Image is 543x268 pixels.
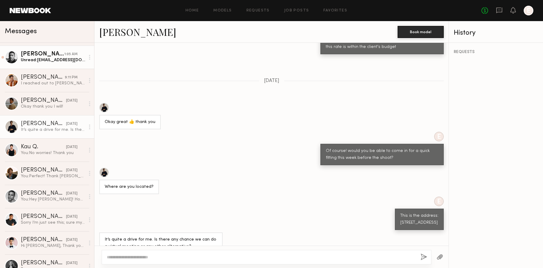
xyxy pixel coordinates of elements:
[21,243,85,249] div: Hi [PERSON_NAME], Thank you so much for reaching out, and I sincerely apologize for the delay — I...
[284,9,309,13] a: Job Posts
[66,98,78,104] div: [DATE]
[21,237,66,243] div: [PERSON_NAME]
[21,214,66,220] div: [PERSON_NAME]
[21,144,66,150] div: Kau Q.
[66,260,78,266] div: [DATE]
[186,9,199,13] a: Home
[454,30,538,36] div: History
[99,25,176,38] a: [PERSON_NAME]
[323,9,347,13] a: Favorites
[400,213,438,226] div: This is the address: [STREET_ADDRESS]
[264,78,279,84] span: [DATE]
[326,148,438,162] div: Of course! would you be able to come in for a quick fitting this week before the shoot?
[21,167,66,173] div: [PERSON_NAME]
[21,220,85,225] div: Sorry I’m just see this; sure my number is [PHONE_NUMBER] Talk soon!
[66,237,78,243] div: [DATE]
[21,98,66,104] div: [PERSON_NAME]
[64,52,78,57] div: 1:05 AM
[21,191,66,197] div: [PERSON_NAME]
[105,184,154,191] div: Where are you located?
[21,173,85,179] div: You: Perfect! Thank [PERSON_NAME]
[326,37,438,51] div: it's a 4-5 hours shoot. Your profile mentions $190/hr, and this rate is within the client's budget
[21,74,65,80] div: [PERSON_NAME]
[105,119,155,126] div: Okay great 👍 thank you
[21,104,85,109] div: Okay thank you I will!
[213,9,232,13] a: Models
[21,260,66,266] div: [PERSON_NAME]
[398,26,444,38] button: Book model
[21,51,64,57] div: [PERSON_NAME]
[398,29,444,34] a: Book model
[105,236,217,250] div: It’s quite a drive for me. Is there any chance we can do a virtual meeting or any other alternative?
[66,144,78,150] div: [DATE]
[66,191,78,197] div: [DATE]
[65,75,78,80] div: 9:11 PM
[21,150,85,156] div: You: No worries! Thank you
[21,57,85,63] div: Unread: [EMAIL_ADDRESS][DOMAIN_NAME]
[524,6,533,15] a: E
[66,121,78,127] div: [DATE]
[454,50,538,54] div: REQUESTS
[246,9,270,13] a: Requests
[21,197,85,202] div: You: Hey [PERSON_NAME]! Hope you’re doing well. This is [PERSON_NAME] from Rebel Marketing, an ag...
[21,121,66,127] div: [PERSON_NAME]
[21,127,85,133] div: It’s quite a drive for me. Is there any chance we can do a virtual meeting or any other alternative?
[21,80,85,86] div: I reached out to [PERSON_NAME] and we are going to meet [DATE] same time. Thank you!
[66,214,78,220] div: [DATE]
[5,28,37,35] span: Messages
[66,168,78,173] div: [DATE]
